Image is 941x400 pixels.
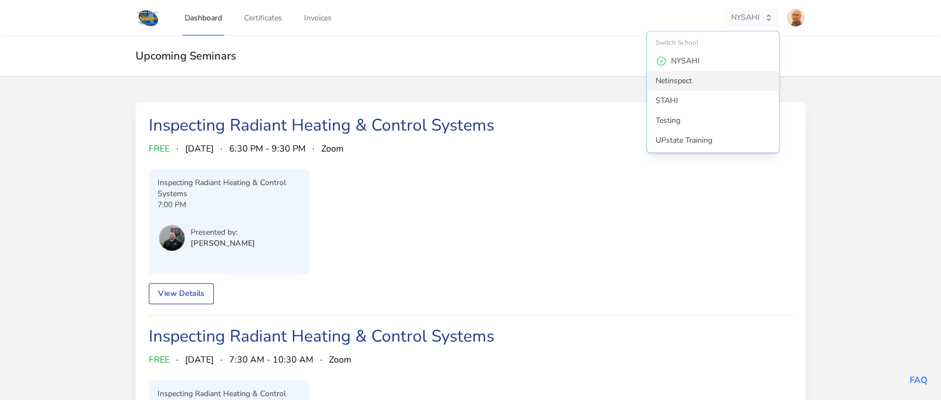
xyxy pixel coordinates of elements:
[136,49,805,63] h2: Upcoming Seminars
[647,91,779,111] a: STAHI
[149,142,170,155] span: FREE
[136,8,160,28] img: Logo
[724,8,779,27] button: NYSAHI
[787,9,804,26] img: Tom Sherman
[656,135,712,146] div: UPstate Training
[910,374,928,386] a: FAQ
[329,353,351,366] span: Zoom
[647,111,779,131] a: Testing
[229,353,313,366] span: 7:30 AM - 10:30 AM
[229,142,306,155] span: 6:30 PM - 9:30 PM
[647,51,779,71] a: NYSAHI
[158,199,301,210] p: 7:00 PM
[321,142,344,155] span: Zoom
[191,238,256,249] p: [PERSON_NAME]
[149,325,494,348] a: Inspecting Radiant Heating & Control Systems
[671,56,700,67] div: NYSAHI
[158,177,301,199] p: Inspecting Radiant Heating & Control Systems
[158,224,186,252] button: User menu
[656,115,680,126] div: Testing
[149,283,214,304] a: View Details
[647,131,779,150] a: UPstate Training
[191,227,256,238] p: Presented by:
[320,353,322,366] span: ·
[176,353,179,366] span: ·
[220,142,223,155] span: ·
[647,34,779,51] div: Switch School
[647,71,779,91] a: Netinspect
[220,353,223,366] span: ·
[176,142,179,155] span: ·
[149,353,170,366] span: FREE
[656,75,692,87] div: Netinspect
[185,142,214,155] span: [DATE]
[185,353,214,366] span: [DATE]
[159,225,185,251] img: Chris Long
[149,114,494,137] a: Inspecting Radiant Heating & Control Systems
[312,142,315,155] span: ·
[656,95,678,106] div: STAHI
